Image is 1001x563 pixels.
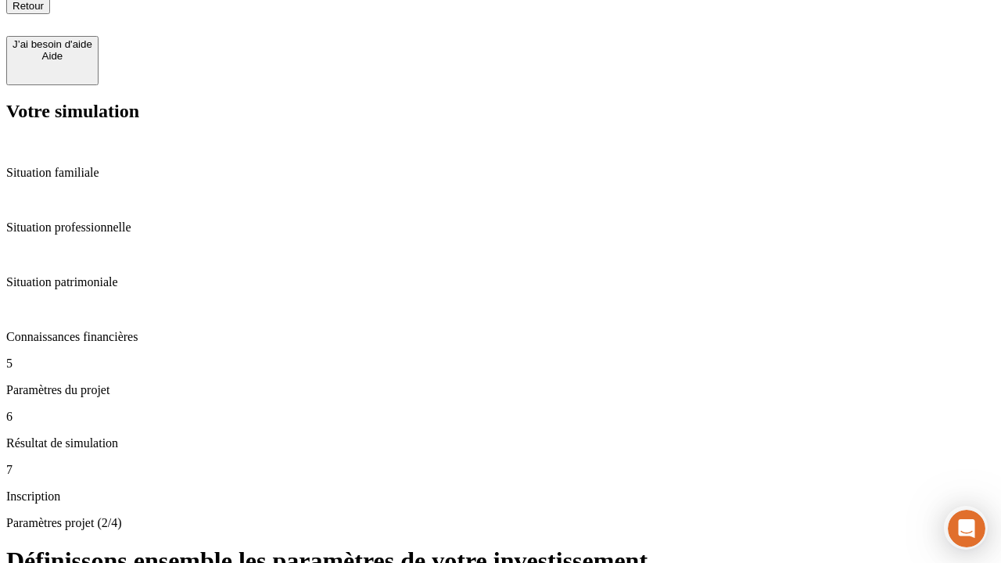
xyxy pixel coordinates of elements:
[6,36,99,85] button: J’ai besoin d'aideAide
[6,166,995,180] p: Situation familiale
[944,506,988,550] iframe: Intercom live chat discovery launcher
[6,489,995,504] p: Inscription
[6,436,995,450] p: Résultat de simulation
[6,330,995,344] p: Connaissances financières
[6,516,995,530] p: Paramètres projet (2/4)
[13,38,92,50] div: J’ai besoin d'aide
[6,275,995,289] p: Situation patrimoniale
[6,410,995,424] p: 6
[6,357,995,371] p: 5
[6,463,995,477] p: 7
[6,221,995,235] p: Situation professionnelle
[6,383,995,397] p: Paramètres du projet
[948,510,985,547] iframe: Intercom live chat
[6,101,995,122] h2: Votre simulation
[13,50,92,62] div: Aide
